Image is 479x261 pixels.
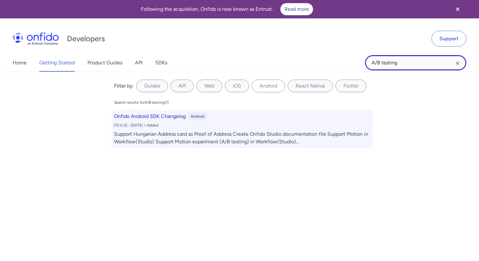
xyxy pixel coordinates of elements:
svg: Clear search field button [454,59,461,67]
label: Web [196,80,222,92]
div: [15.0.0] - [DATE] > Added [114,123,370,128]
a: SDKs [155,54,167,72]
a: API [135,54,143,72]
div: Filter by: [114,82,134,90]
h1: Developers [67,34,105,44]
label: Flutter [335,80,367,92]
a: Home [13,54,27,72]
a: Read more [280,3,313,15]
button: Close banner [446,1,469,17]
svg: Close banner [454,5,462,13]
label: Guides [136,80,168,92]
input: Onfido search input field [365,55,466,70]
div: Support Hungarian Address card as Proof of Address Create Onfido Studio documentation file Suppor... [114,130,370,146]
a: Onfido Android SDK ChangelogAndroid[15.0.0] - [DATE] > AddedSupport Hungarian Address card as Pro... [112,110,373,148]
div: Android [188,113,207,120]
h6: Onfido Android SDK Changelog [114,113,186,120]
label: iOS [225,80,249,92]
a: Getting Started [39,54,75,72]
a: Product Guides [87,54,122,72]
label: API [170,80,194,92]
img: Onfido Logo [13,32,59,45]
a: Support [431,31,466,47]
label: Android [252,80,285,92]
div: Following the acquisition, Onfido is now known as Entrust. [8,3,446,15]
label: React Native [288,80,333,92]
div: Search results for A/B testing ( 1 ) [114,100,169,105]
